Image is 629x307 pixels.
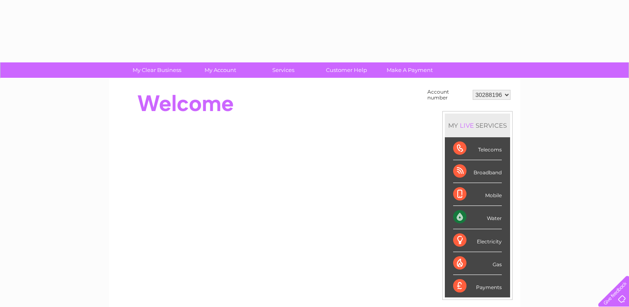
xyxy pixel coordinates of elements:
[186,62,254,78] a: My Account
[453,275,502,297] div: Payments
[445,114,510,137] div: MY SERVICES
[453,137,502,160] div: Telecoms
[425,87,471,103] td: Account number
[375,62,444,78] a: Make A Payment
[453,183,502,206] div: Mobile
[453,252,502,275] div: Gas
[123,62,191,78] a: My Clear Business
[453,206,502,229] div: Water
[249,62,318,78] a: Services
[453,160,502,183] div: Broadband
[458,121,476,129] div: LIVE
[312,62,381,78] a: Customer Help
[453,229,502,252] div: Electricity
